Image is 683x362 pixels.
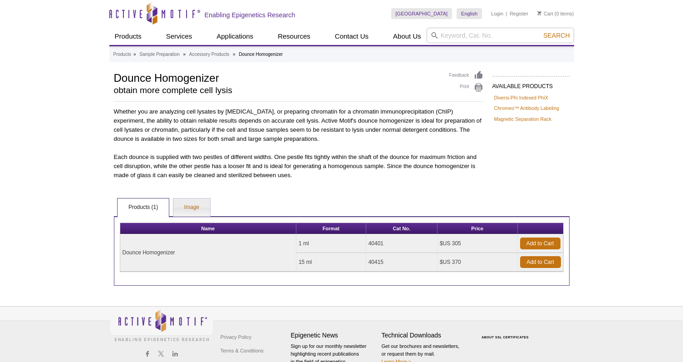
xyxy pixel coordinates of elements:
td: 40401 [366,234,437,253]
a: Contact Us [329,28,374,45]
li: (0 items) [537,8,574,19]
a: Diversi-Phi Indexed PhiX [494,94,548,102]
a: Login [491,10,503,17]
a: Register [510,10,528,17]
a: Terms & Conditions [218,344,266,357]
a: English [457,8,482,19]
a: Print [449,83,483,93]
a: [GEOGRAPHIC_DATA] [391,8,452,19]
a: Feedback [449,70,483,80]
a: Applications [211,28,259,45]
th: Format [296,223,366,234]
li: » [233,52,236,57]
td: Dounce Homogenizer [120,234,296,272]
li: » [133,52,136,57]
li: Dounce Homogenizer [239,52,283,57]
a: Sample Preparation [139,50,179,59]
img: Your Cart [537,11,541,15]
p: Each dounce is supplied with two pestles of different widths. One pestle fits tightly within the ... [114,153,483,180]
a: Accessory Products [189,50,229,59]
li: » [183,52,186,57]
a: Chromeo™ Antibody Labeling [494,104,559,112]
a: Add to Cart [520,256,561,268]
td: 15 ml [296,253,366,272]
h1: Dounce Homogenizer [114,70,440,84]
a: Add to Cart [520,238,560,249]
a: Resources [272,28,316,45]
td: $US 370 [437,253,517,272]
td: 40415 [366,253,437,272]
a: Services [161,28,198,45]
span: Search [543,32,570,39]
td: 1 ml [296,234,366,253]
li: | [506,8,507,19]
p: Whether you are analyzing cell lysates by [MEDICAL_DATA], or preparing chromatin for a chromatin ... [114,107,483,144]
h2: obtain more complete cell lysis [114,86,440,94]
a: About Us [388,28,427,45]
a: Products [109,28,147,45]
a: Privacy Policy [218,330,254,344]
th: Cat No. [366,223,437,234]
button: Search [541,31,572,40]
a: Products [113,50,131,59]
th: Name [120,223,296,234]
table: Click to Verify - This site chose Symantec SSL for secure e-commerce and confidential communicati... [472,322,541,342]
input: Keyword, Cat. No. [427,28,574,43]
h4: Technical Downloads [382,332,468,339]
a: Products (1) [118,198,169,217]
a: Cart [537,10,553,17]
a: Magnetic Separation Rack [494,115,552,123]
a: ABOUT SSL CERTIFICATES [482,336,529,339]
h4: Epigenetic News [291,332,377,339]
img: Active Motif, [109,307,214,343]
h2: AVAILABLE PRODUCTS [492,76,570,92]
td: $US 305 [437,234,517,253]
h2: Enabling Epigenetics Research [205,11,295,19]
a: Image [173,198,210,217]
th: Price [437,223,517,234]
